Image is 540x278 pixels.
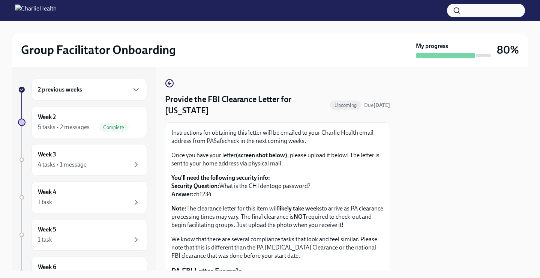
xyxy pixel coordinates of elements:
[278,205,322,212] strong: likely take weeks
[38,161,87,169] div: 4 tasks • 1 message
[18,144,147,176] a: Week 34 tasks • 1 message
[38,188,56,196] h6: Week 4
[330,102,361,108] span: Upcoming
[171,191,193,198] strong: Answer:
[171,129,384,145] p: Instructions for obtaining this letter will be emailed to your Charlie Health email address from ...
[171,205,186,212] strong: Note:
[38,236,52,244] div: 1 task
[171,266,384,276] p: PA FBI Letter Example
[236,152,287,159] strong: (screen shot below)
[171,204,384,229] p: The clearance letter for this item will to arrive as PA clearance processing times may vary. The ...
[171,235,384,260] p: We know that there are several compliance tasks that look and feel similar. Please note that this...
[38,86,82,94] h6: 2 previous weeks
[15,5,57,17] img: CharlieHealth
[99,125,129,130] span: Complete
[38,225,56,234] h6: Week 5
[171,174,270,181] strong: You'll need the following security info:
[171,151,384,168] p: Once you have your letter , please upload it below! The letter is sent to your home address via p...
[171,182,219,189] strong: Security Question:
[38,150,56,159] h6: Week 3
[497,43,519,57] h3: 80%
[165,94,327,116] h4: Provide the FBI Clearance Letter for [US_STATE]
[38,123,90,131] div: 5 tasks • 2 messages
[364,102,390,109] span: October 21st, 2025 10:00
[373,102,390,108] strong: [DATE]
[171,174,384,198] p: What is the CH Identogo password? ch1234
[294,213,306,220] strong: NOT
[416,42,448,50] strong: My progress
[31,79,147,101] div: 2 previous weeks
[18,107,147,138] a: Week 25 tasks • 2 messagesComplete
[38,113,56,121] h6: Week 2
[38,198,52,206] div: 1 task
[364,102,390,108] span: Due
[38,263,56,271] h6: Week 6
[18,219,147,251] a: Week 51 task
[18,182,147,213] a: Week 41 task
[21,42,176,57] h2: Group Facilitator Onboarding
